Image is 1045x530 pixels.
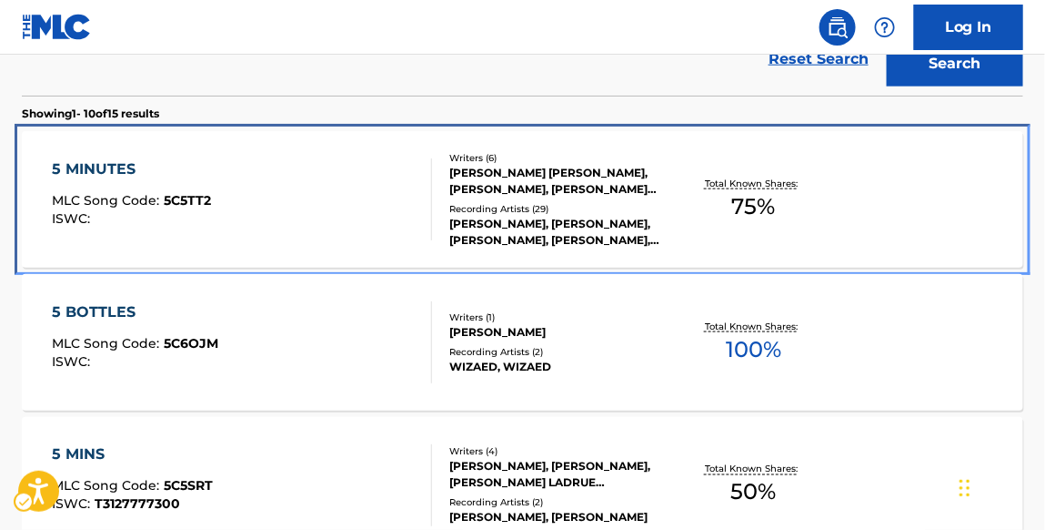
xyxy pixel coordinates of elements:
p: Total Known Shares: [705,463,802,476]
img: MLC Logo [22,14,92,40]
div: Recording Artists ( 29 ) [449,202,669,216]
span: 100 % [726,333,781,366]
p: Total Known Shares: [705,320,802,333]
div: WIZAED, WIZAED [449,359,669,375]
p: Showing 1 - 10 of 15 results [22,106,159,122]
div: 5 MINUTES [52,158,211,180]
div: [PERSON_NAME], [PERSON_NAME], [PERSON_NAME], [PERSON_NAME], [PERSON_NAME] [449,216,669,249]
span: 50 % [730,476,776,509]
div: [PERSON_NAME] [449,324,669,341]
span: MLC Song Code : [52,335,164,352]
img: help [874,16,896,38]
div: 5 MINS [52,444,213,466]
div: Drag [960,461,970,515]
span: 5C5TT2 [164,192,211,209]
button: Search [887,41,1023,87]
span: ISWC : [52,353,95,370]
div: Recording Artists ( 2 ) [449,496,669,510]
a: Log In [914,5,1023,50]
span: 75 % [731,190,775,223]
a: Reset Search [759,39,878,79]
div: [PERSON_NAME], [PERSON_NAME] [449,510,669,526]
span: T3127777300 [95,496,180,513]
span: ISWC : [52,210,95,227]
p: Total Known Shares: [705,177,802,190]
iframe: Hubspot Iframe [954,443,1045,530]
div: Writers ( 1 ) [449,311,669,324]
a: 5 BOTTLESMLC Song Code:5C6OJMISWC:Writers (1)[PERSON_NAME]Recording Artists (2)WIZAED, WIZAEDTota... [22,274,1023,411]
div: Writers ( 6 ) [449,151,669,165]
span: MLC Song Code : [52,478,164,494]
div: [PERSON_NAME] [PERSON_NAME], [PERSON_NAME], [PERSON_NAME] [PERSON_NAME], [PERSON_NAME] [PERSON_NA... [449,165,669,198]
span: MLC Song Code : [52,192,164,209]
div: Recording Artists ( 2 ) [449,345,669,359]
div: Chat Widget [954,443,1045,530]
span: ISWC : [52,496,95,513]
span: 5C6OJM [164,335,218,352]
img: search [827,16,849,38]
div: 5 BOTTLES [52,301,218,323]
div: Writers ( 4 ) [449,445,669,459]
div: [PERSON_NAME], [PERSON_NAME], [PERSON_NAME] LADRUE [PERSON_NAME] [PERSON_NAME] [449,459,669,492]
span: 5C5SRT [164,478,213,494]
a: 5 MINUTESMLC Song Code:5C5TT2ISWC:Writers (6)[PERSON_NAME] [PERSON_NAME], [PERSON_NAME], [PERSON_... [22,131,1023,268]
